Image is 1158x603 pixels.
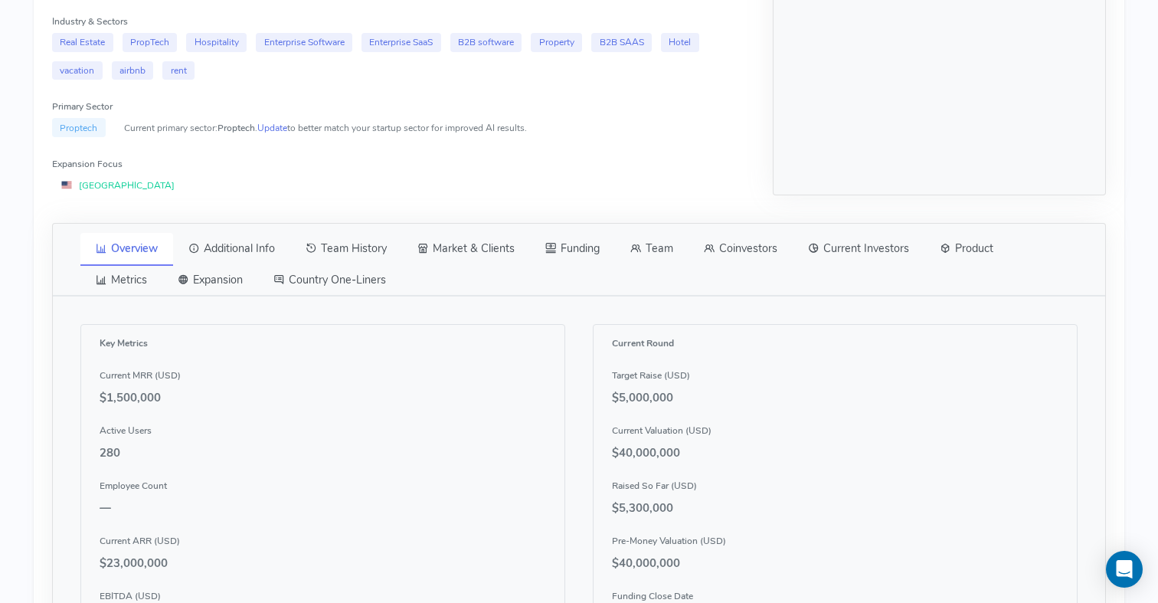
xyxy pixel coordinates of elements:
a: Team History [290,233,402,265]
label: Current MRR (USD) [100,369,181,382]
h5: $5,300,000 [612,502,1058,515]
span: Hospitality [186,33,247,52]
h5: $40,000,000 [612,557,1058,570]
label: Primary Sector [52,100,113,113]
a: Overview [80,233,173,267]
a: Update [257,122,287,134]
h5: — [100,502,546,515]
label: Expansion Focus [52,157,123,171]
span: B2B SAAS [591,33,652,52]
h6: Key Metrics [100,339,546,349]
label: Funding Close Date [612,589,693,603]
a: Product [924,233,1009,265]
a: Metrics [80,264,162,297]
span: Enterprise SaaS [361,33,441,52]
label: Target Raise (USD) [612,369,690,382]
span: Hotel [661,33,699,52]
label: Industry & Sectors [52,15,128,28]
span: vacation [52,61,103,80]
label: Active Users [100,424,152,438]
small: Current primary sector: . to better match your startup sector for improved AI results. [124,121,527,135]
label: Current Valuation (USD) [612,424,711,438]
div: Open Intercom Messenger [1106,551,1143,588]
label: Pre-Money Valuation (USD) [612,534,726,548]
h5: $23,000,000 [100,557,546,570]
span: Property [531,33,582,52]
a: Funding [530,233,615,265]
span: Enterprise Software [256,33,352,52]
span: Proptech [52,118,106,137]
h5: $1,500,000 [100,392,546,405]
span: airbnb [112,61,154,80]
span: rent [162,61,195,80]
a: Additional Info [173,233,290,265]
label: Current ARR (USD) [100,534,180,548]
a: Country One-Liners [258,264,401,297]
span: PropTech [123,33,178,52]
a: Coinvestors [689,233,793,265]
h6: Current Round [612,339,1058,349]
span: [GEOGRAPHIC_DATA] [52,175,181,195]
label: Raised So Far (USD) [612,479,697,493]
span: Real Estate [52,33,113,52]
h5: $5,000,000 [612,392,1058,405]
label: Employee Count [100,479,167,493]
span: Proptech [218,122,255,134]
label: EBITDA (USD) [100,589,161,603]
a: Market & Clients [402,233,530,265]
h5: 280 [100,447,546,460]
a: Team [615,233,689,265]
h5: $40,000,000 [612,447,1058,460]
span: B2B software [450,33,522,52]
a: Current Investors [793,233,924,265]
a: Expansion [162,264,258,297]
